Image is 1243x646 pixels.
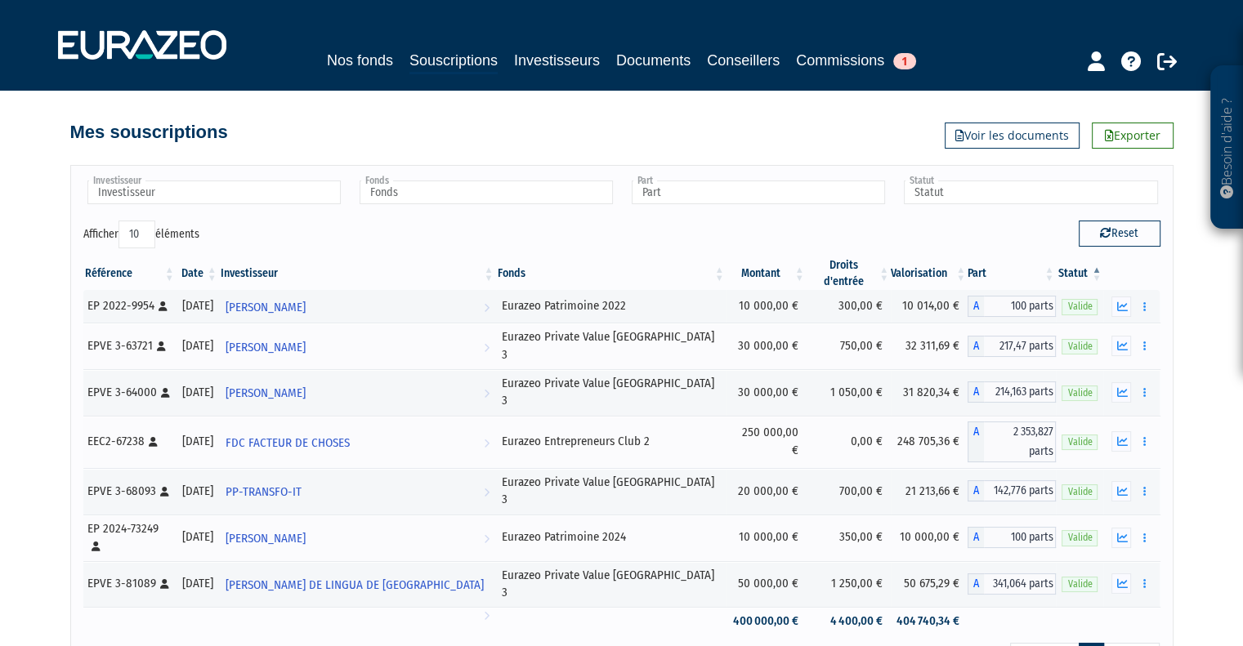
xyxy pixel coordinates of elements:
[891,416,968,468] td: 248 705,36 €
[807,515,892,561] td: 350,00 €
[182,297,213,314] div: [DATE]
[182,575,213,592] div: [DATE]
[83,257,177,290] th: Référence : activer pour trier la colonne par ordre croissant
[502,528,721,546] div: Eurazeo Patrimoine 2024
[87,483,171,500] div: EPVE 3-68093
[92,541,101,551] i: [Français] Personne physique
[727,515,807,561] td: 10 000,00 €
[891,515,968,561] td: 10 000,00 €
[502,474,721,509] div: Eurazeo Private Value [GEOGRAPHIC_DATA] 3
[891,290,968,323] td: 10 014,00 €
[160,579,169,589] i: [Français] Personne physique
[968,381,984,403] span: A
[226,523,306,554] span: [PERSON_NAME]
[484,332,490,363] i: Voir l'investisseur
[161,388,170,398] i: [Français] Personne physique
[502,433,721,450] div: Eurazeo Entrepreneurs Club 2
[891,257,968,290] th: Valorisation: activer pour trier la colonne par ordre croissant
[226,292,306,323] span: [PERSON_NAME]
[219,257,496,290] th: Investisseur: activer pour trier la colonne par ordre croissant
[727,561,807,608] td: 50 000,00 €
[968,527,984,548] span: A
[496,257,727,290] th: Fonds: activer pour trier la colonne par ordre croissant
[807,257,892,290] th: Droits d'entrée: activer pour trier la colonne par ordre croissant
[484,523,490,554] i: Voir l'investisseur
[226,428,350,458] span: FDC FACTEUR DE CHOSES
[984,527,1056,548] span: 100 parts
[484,378,490,408] i: Voir l'investisseur
[118,221,155,248] select: Afficheréléments
[502,328,721,363] div: Eurazeo Private Value [GEOGRAPHIC_DATA] 3
[891,561,968,608] td: 50 675,29 €
[226,477,302,507] span: PP-TRANSFO-IT
[727,323,807,369] td: 30 000,00 €
[807,290,892,323] td: 300,00 €
[226,570,484,600] span: [PERSON_NAME] DE LINGUA DE [GEOGRAPHIC_DATA]
[157,341,166,351] i: [Français] Personne physique
[1062,484,1098,500] span: Valide
[1218,74,1236,221] p: Besoin d'aide ?
[87,520,171,555] div: EP 2024-73249
[1062,530,1098,546] span: Valide
[727,468,807,515] td: 20 000,00 €
[984,336,1056,357] span: 217,47 parts
[1062,339,1098,354] span: Valide
[226,378,306,408] span: [PERSON_NAME]
[891,607,968,635] td: 404 740,34 €
[807,369,892,416] td: 1 050,00 €
[968,296,984,317] span: A
[219,290,496,323] a: [PERSON_NAME]
[984,573,1056,595] span: 341,064 parts
[514,49,600,72] a: Investisseurs
[484,428,490,458] i: Voir l'investisseur
[968,480,1056,501] div: A - Eurazeo Private Value Europe 3
[160,487,169,497] i: [Français] Personne physique
[87,337,171,354] div: EPVE 3-63721
[807,607,892,635] td: 4 400,00 €
[616,49,691,72] a: Documents
[484,477,490,507] i: Voir l'investisseur
[984,480,1056,501] span: 142,776 parts
[219,521,496,554] a: [PERSON_NAME]
[409,49,498,74] a: Souscriptions
[83,221,199,248] label: Afficher éléments
[1062,577,1098,592] span: Valide
[1062,299,1098,314] span: Valide
[984,381,1056,403] span: 214,163 parts
[159,301,168,311] i: [Français] Personne physique
[796,49,916,72] a: Commissions1
[968,573,984,595] span: A
[219,330,496,363] a: [PERSON_NAME]
[807,561,892,608] td: 1 250,00 €
[87,384,171,401] div: EPVE 3-64000
[177,257,219,290] th: Date: activer pour trier la colonne par ordre croissant
[727,416,807,468] td: 250 000,00 €
[502,567,721,602] div: Eurazeo Private Value [GEOGRAPHIC_DATA] 3
[58,30,226,60] img: 1732889491-logotype_eurazeo_blanc_rvb.png
[891,369,968,416] td: 31 820,34 €
[219,568,496,600] a: [PERSON_NAME] DE LINGUA DE [GEOGRAPHIC_DATA]
[807,323,892,369] td: 750,00 €
[502,375,721,410] div: Eurazeo Private Value [GEOGRAPHIC_DATA] 3
[327,49,393,72] a: Nos fonds
[727,290,807,323] td: 10 000,00 €
[968,480,984,501] span: A
[707,49,780,72] a: Conseillers
[984,421,1056,462] span: 2 353,827 parts
[968,381,1056,403] div: A - Eurazeo Private Value Europe 3
[984,296,1056,317] span: 100 parts
[1092,123,1174,149] a: Exporter
[1056,257,1103,290] th: Statut : activer pour trier la colonne par ordre d&eacute;croissant
[182,337,213,354] div: [DATE]
[219,425,496,458] a: FDC FACTEUR DE CHOSES
[945,123,1080,149] a: Voir les documents
[968,296,1056,317] div: A - Eurazeo Patrimoine 2022
[968,257,1056,290] th: Part: activer pour trier la colonne par ordre croissant
[226,332,306,363] span: [PERSON_NAME]
[87,297,171,314] div: EP 2022-9954
[1062,434,1098,450] span: Valide
[502,297,721,314] div: Eurazeo Patrimoine 2022
[1062,385,1098,401] span: Valide
[182,433,213,450] div: [DATE]
[968,421,984,462] span: A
